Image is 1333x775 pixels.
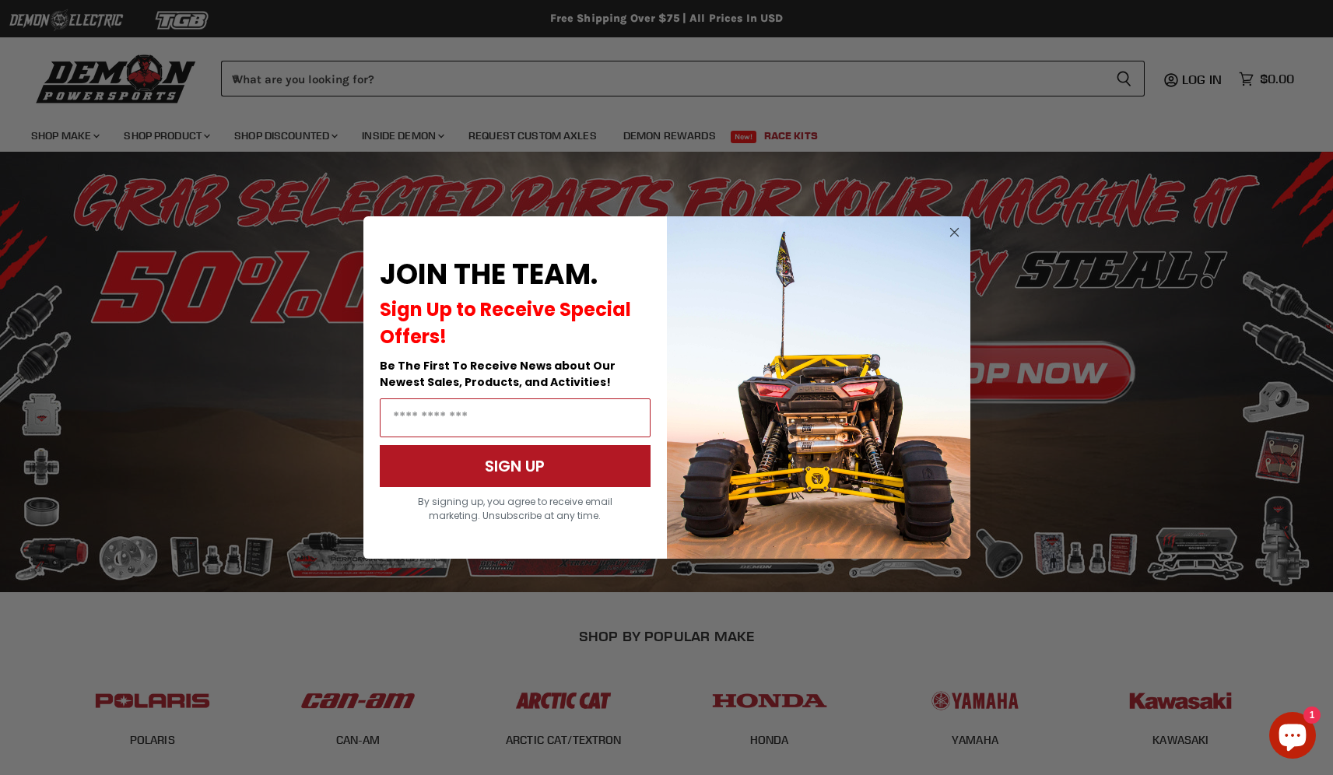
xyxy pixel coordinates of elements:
span: By signing up, you agree to receive email marketing. Unsubscribe at any time. [418,495,612,522]
span: Be The First To Receive News about Our Newest Sales, Products, and Activities! [380,358,616,390]
span: JOIN THE TEAM. [380,254,598,294]
img: a9095488-b6e7-41ba-879d-588abfab540b.jpeg [667,216,970,559]
inbox-online-store-chat: Shopify online store chat [1265,712,1321,763]
input: Email Address [380,398,651,437]
span: Sign Up to Receive Special Offers! [380,296,631,349]
button: SIGN UP [380,445,651,487]
button: Close dialog [945,223,964,242]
